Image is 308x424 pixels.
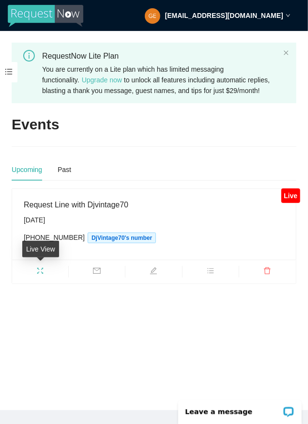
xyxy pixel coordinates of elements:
div: Upcoming [12,164,42,175]
h2: Events [12,115,59,135]
div: Past [58,164,71,175]
span: info-circle [23,50,35,62]
span: bars [183,267,239,278]
span: DjVintage70's number [88,233,156,243]
span: mail [69,267,125,278]
button: close [283,50,289,56]
span: fullscreen [12,267,68,278]
span: You are currently on a Lite plan which has limited messaging functionality. to unlock all feature... [42,65,270,94]
div: RequestNow Lite Plan [42,50,279,62]
div: [DATE] [24,215,284,225]
iframe: LiveChat chat widget [172,393,308,424]
div: Live View [22,241,59,257]
a: Upgrade now [82,76,122,84]
img: 1fe5d526407af922113c824e46c4555e [145,8,160,24]
span: down [286,13,291,18]
div: [PHONE_NUMBER] [24,232,284,243]
div: Live [281,188,300,203]
div: Request Line with Djvintage70 [24,199,284,211]
img: RequestNow [8,5,83,27]
strong: [EMAIL_ADDRESS][DOMAIN_NAME] [165,12,283,19]
span: delete [239,267,296,278]
span: edit [125,267,182,278]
